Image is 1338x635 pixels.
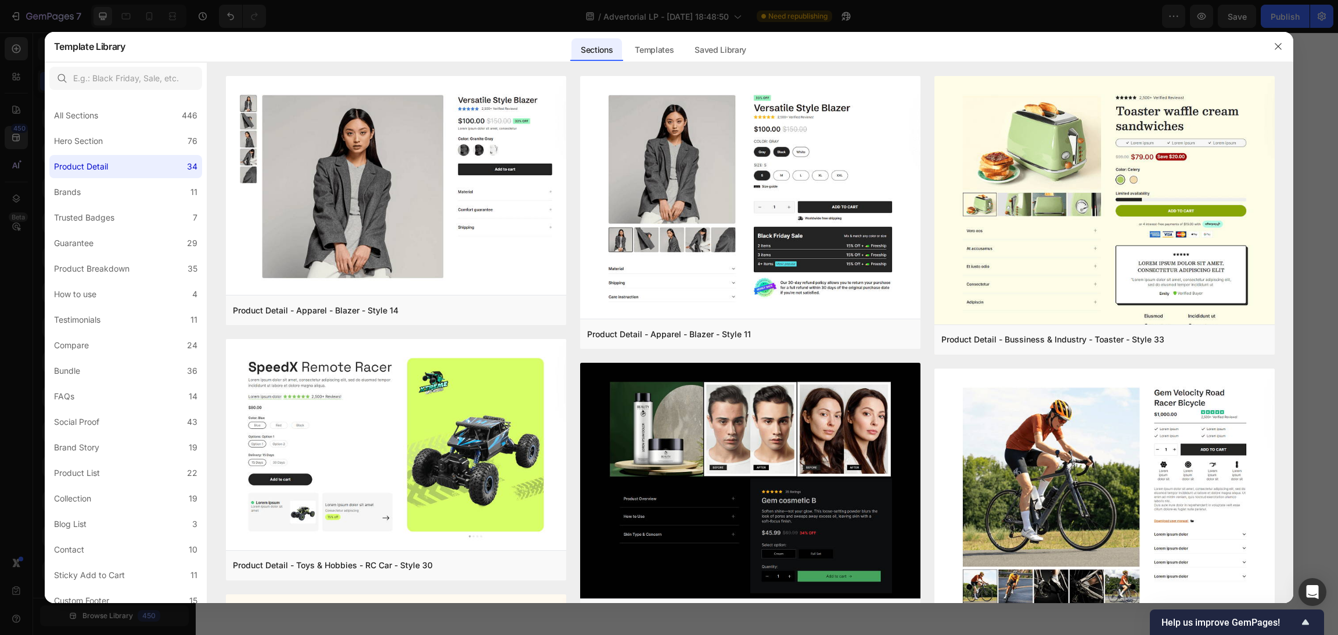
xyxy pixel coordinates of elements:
img: pd16.png [580,76,920,321]
div: All Sections [54,109,98,122]
div: Templates [625,38,683,62]
div: Collection [54,492,91,506]
div: 4 [192,287,197,301]
div: Bundle [54,364,80,378]
img: pd19.png [226,76,566,297]
div: Trusted Badges [54,211,114,225]
div: 14 [189,389,197,403]
div: 43 [187,415,197,429]
input: E.g.: Black Friday, Sale, etc. [49,67,202,90]
div: Sticky Add to Cart [54,568,125,582]
div: 36 [187,364,197,378]
div: 22 [187,466,197,480]
div: 7 [193,211,197,225]
div: Product Breakdown [54,262,130,276]
span: Help us improve GemPages! [1161,617,1299,628]
img: pd33.png [934,76,1275,392]
div: How to use [54,287,96,301]
div: Testimonials [54,313,100,327]
div: Hero Section [54,134,103,148]
div: 19 [189,441,197,454]
div: 15 [189,594,197,608]
div: 76 [188,134,197,148]
div: 11 [190,568,197,582]
div: Brands [54,185,81,199]
div: 11 [190,185,197,199]
button: Show survey - Help us improve GemPages! [1161,615,1312,629]
img: pd30.png [226,339,566,552]
div: 3 [192,517,197,531]
h2: Template Library [54,31,125,62]
div: Social Proof [54,415,99,429]
div: Contact [54,543,84,557]
div: Product Detail - Apparel - Blazer - Style 11 [587,327,751,341]
div: Product Detail - Toys & Hobbies - RC Car - Style 30 [233,558,433,572]
div: Guarantee [54,236,93,250]
div: Sections [571,38,622,62]
div: Product List [54,466,100,480]
div: Product Detail - Apparel - Blazer - Style 14 [233,304,398,317]
div: 10 [189,543,197,557]
img: pr12.png [580,363,920,601]
div: Product Detail [54,160,108,174]
div: 19 [189,492,197,506]
div: 24 [187,338,197,352]
div: Open Intercom Messenger [1299,578,1326,606]
div: Blog List [54,517,87,531]
div: Brand Story [54,441,99,454]
div: 34 [187,160,197,174]
div: 446 [182,109,197,122]
div: FAQs [54,389,74,403]
div: 29 [187,236,197,250]
div: Custom Footer [54,594,109,608]
div: 35 [188,262,197,276]
div: Product Detail - Bussiness & Industry - Toaster - Style 33 [941,333,1164,347]
div: Saved Library [685,38,756,62]
div: 11 [190,313,197,327]
div: Compare [54,338,89,352]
